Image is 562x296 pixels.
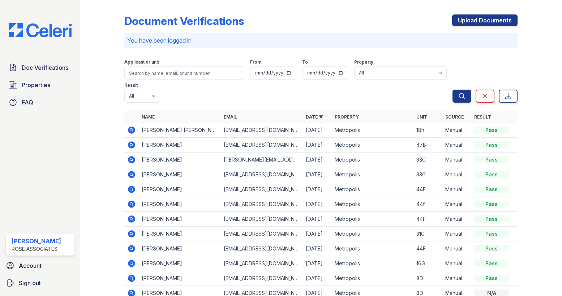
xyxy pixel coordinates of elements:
button: Sign out [3,276,77,290]
div: Pass [474,215,509,223]
span: FAQ [22,98,33,107]
a: Property [335,114,359,120]
td: [PERSON_NAME][EMAIL_ADDRESS][PERSON_NAME][DOMAIN_NAME] [221,153,303,167]
img: CE_Logo_Blue-a8612792a0a2168367f1c8372b55b34899dd931a85d93a1a3d3e32e68fde9ad4.png [3,23,77,37]
div: Pass [474,230,509,237]
input: Search by name, email, or unit number [124,67,244,80]
td: [DATE] [303,182,332,197]
td: [PERSON_NAME] [139,271,221,286]
td: Manual [442,138,471,153]
td: Manual [442,241,471,256]
td: 44F [413,212,442,227]
td: Metropolis [332,256,414,271]
label: Result [124,82,138,88]
td: [DATE] [303,153,332,167]
td: [DATE] [303,197,332,212]
td: [EMAIL_ADDRESS][DOMAIN_NAME] [221,212,303,227]
p: You have been logged in [127,36,515,45]
td: Manual [442,153,471,167]
td: 18h [413,123,442,138]
a: Upload Documents [452,14,518,26]
div: Pass [474,126,509,134]
a: FAQ [6,95,74,110]
td: Manual [442,182,471,197]
a: Source [445,114,464,120]
td: [DATE] [303,167,332,182]
div: Pass [474,156,509,163]
div: [PERSON_NAME] [12,237,61,245]
td: 16G [413,256,442,271]
td: [PERSON_NAME] [139,153,221,167]
span: Sign out [19,279,41,287]
td: Metropolis [332,138,414,153]
td: Metropolis [332,197,414,212]
span: Doc Verifications [22,63,68,72]
td: Manual [442,271,471,286]
td: 33G [413,167,442,182]
div: Pass [474,171,509,178]
td: Metropolis [332,271,414,286]
td: Metropolis [332,182,414,197]
a: Doc Verifications [6,60,74,75]
td: Metropolis [332,153,414,167]
div: Pass [474,186,509,193]
td: [PERSON_NAME] [139,241,221,256]
div: Pass [474,260,509,267]
td: Metropolis [332,212,414,227]
td: [PERSON_NAME] [139,227,221,241]
td: [EMAIL_ADDRESS][DOMAIN_NAME] [221,197,303,212]
td: 44F [413,241,442,256]
td: [PERSON_NAME] [139,138,221,153]
a: Unit [416,114,427,120]
label: Property [354,59,373,65]
td: [EMAIL_ADDRESS][DOMAIN_NAME] [221,227,303,241]
label: To [302,59,308,65]
td: Manual [442,256,471,271]
td: [EMAIL_ADDRESS][DOMAIN_NAME] [221,256,303,271]
a: Email [224,114,237,120]
a: Date ▼ [306,114,323,120]
td: 8D [413,271,442,286]
label: Applicant or unit [124,59,159,65]
td: [PERSON_NAME] [139,256,221,271]
div: Pass [474,141,509,149]
td: [PERSON_NAME] [PERSON_NAME] [139,123,221,138]
td: [EMAIL_ADDRESS][DOMAIN_NAME] [221,271,303,286]
a: Result [474,114,491,120]
a: Name [142,114,155,120]
td: [DATE] [303,256,332,271]
td: [EMAIL_ADDRESS][DOMAIN_NAME] [221,167,303,182]
div: Document Verifications [124,14,244,27]
td: Metropolis [332,241,414,256]
td: [PERSON_NAME] [139,212,221,227]
div: Pass [474,245,509,252]
td: Manual [442,167,471,182]
td: 44f [413,197,442,212]
div: Pass [474,275,509,282]
td: [DATE] [303,241,332,256]
td: Manual [442,197,471,212]
td: Manual [442,212,471,227]
td: Metropolis [332,227,414,241]
td: Metropolis [332,167,414,182]
td: [DATE] [303,227,332,241]
td: Metropolis [332,123,414,138]
td: 47B [413,138,442,153]
td: [EMAIL_ADDRESS][DOMAIN_NAME] [221,241,303,256]
td: Manual [442,123,471,138]
div: Pass [474,201,509,208]
td: [DATE] [303,138,332,153]
a: Account [3,258,77,273]
td: [EMAIL_ADDRESS][DOMAIN_NAME] [221,123,303,138]
td: [EMAIL_ADDRESS][DOMAIN_NAME] [221,182,303,197]
div: Rose Associates [12,245,61,253]
td: [DATE] [303,271,332,286]
td: [PERSON_NAME] [139,197,221,212]
td: 44F [413,182,442,197]
span: Properties [22,81,50,89]
span: Account [19,261,42,270]
td: [PERSON_NAME] [139,167,221,182]
td: [EMAIL_ADDRESS][DOMAIN_NAME] [221,138,303,153]
label: From [250,59,261,65]
td: [PERSON_NAME] [139,182,221,197]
